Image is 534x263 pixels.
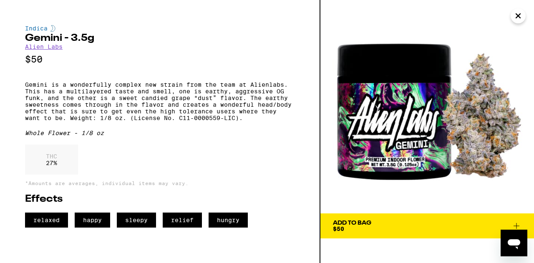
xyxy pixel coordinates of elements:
span: $50 [333,225,344,232]
div: Indica [25,25,295,32]
p: $50 [25,54,295,65]
div: Add To Bag [333,220,371,226]
button: Close [511,8,526,23]
img: indicaColor.svg [50,25,55,32]
iframe: To enrich screen reader interactions, please activate Accessibility in Grammarly extension settings [501,230,527,256]
span: relaxed [25,213,68,228]
h2: Effects [25,194,295,204]
div: 27 % [25,145,78,175]
p: THC [46,153,57,160]
span: happy [75,213,110,228]
span: sleepy [117,213,156,228]
p: *Amounts are averages, individual items may vary. [25,180,295,186]
div: Whole Flower - 1/8 oz [25,130,295,136]
h2: Gemini - 3.5g [25,33,295,43]
button: Add To Bag$50 [320,213,534,238]
span: hungry [209,213,248,228]
a: Alien Labs [25,43,63,50]
span: relief [163,213,202,228]
p: Gemini is a wonderfully complex new strain from the team at Alienlabs. This has a multilayered ta... [25,81,295,121]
